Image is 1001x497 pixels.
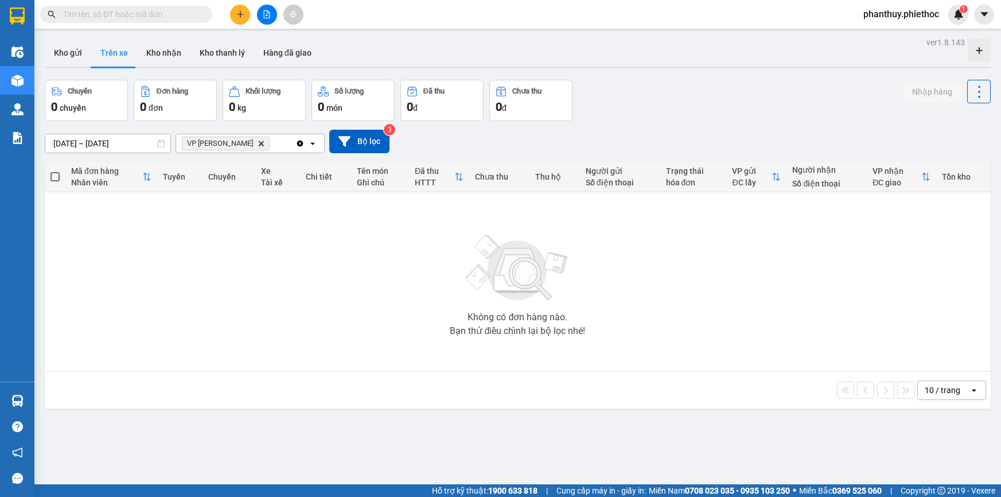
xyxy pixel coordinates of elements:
[237,103,246,112] span: kg
[308,139,317,148] svg: open
[187,139,253,148] span: VP Phạm Văn Đồng
[726,162,786,192] th: Toggle SortBy
[792,165,861,174] div: Người nhận
[415,166,454,176] div: Đã thu
[535,172,574,181] div: Thu hộ
[65,162,157,192] th: Toggle SortBy
[832,486,882,495] strong: 0369 525 060
[283,5,303,25] button: aim
[71,166,142,176] div: Mã đơn hàng
[925,385,960,396] div: 10 / trang
[586,178,655,187] div: Số điện thoại
[854,7,948,21] span: phanthuy.phiethoc
[254,39,321,67] button: Hàng đã giao
[12,421,23,432] span: question-circle
[63,8,198,21] input: Tìm tên, số ĐT hoặc mã đơn
[60,103,86,112] span: chuyến
[468,313,567,322] div: Không có đơn hàng nào.
[163,172,197,181] div: Tuyến
[968,39,991,62] div: Tạo kho hàng mới
[230,5,250,25] button: plus
[512,87,542,95] div: Chưa thu
[400,80,484,121] button: Đã thu0đ
[149,103,163,112] span: đơn
[974,5,994,25] button: caret-down
[502,103,507,112] span: đ
[295,139,305,148] svg: Clear all
[792,179,861,188] div: Số điện thoại
[666,178,721,187] div: hóa đơn
[306,172,345,181] div: Chi tiết
[488,486,537,495] strong: 1900 633 818
[10,7,25,25] img: logo-vxr
[45,80,128,121] button: Chuyến0chuyến
[450,327,585,336] div: Bạn thử điều chỉnh lại bộ lọc nhé!
[649,484,790,497] span: Miền Nam
[432,484,537,497] span: Hỗ trợ kỹ thuật:
[384,124,395,135] sup: 3
[423,87,445,95] div: Đã thu
[51,100,57,114] span: 0
[329,130,390,153] button: Bộ lọc
[236,10,244,18] span: plus
[586,166,655,176] div: Người gửi
[942,172,984,181] div: Tồn kho
[261,166,294,176] div: Xe
[407,100,413,114] span: 0
[91,39,137,67] button: Trên xe
[289,10,297,18] span: aim
[311,80,395,121] button: Số lượng0món
[460,228,575,308] img: svg+xml;base64,PHN2ZyBjbGFzcz0ibGlzdC1wbHVnX19zdmciIHhtbG5zPSJodHRwOi8vd3d3LnczLm9yZy8yMDAwL3N2Zy...
[732,178,772,187] div: ĐC lấy
[11,132,24,144] img: solution-icon
[140,100,146,114] span: 0
[11,75,24,87] img: warehouse-icon
[415,178,454,187] div: HTTT
[334,87,364,95] div: Số lượng
[357,178,403,187] div: Ghi chú
[48,10,56,18] span: search
[257,5,277,25] button: file-add
[11,46,24,58] img: warehouse-icon
[326,103,342,112] span: món
[182,137,270,150] span: VP Phạm Văn Đồng, close by backspace
[137,39,190,67] button: Kho nhận
[134,80,217,121] button: Đơn hàng0đơn
[409,162,469,192] th: Toggle SortBy
[546,484,548,497] span: |
[953,9,964,20] img: icon-new-feature
[263,10,271,18] span: file-add
[357,166,403,176] div: Tên món
[11,103,24,115] img: warehouse-icon
[926,36,965,49] div: ver 1.8.143
[666,166,721,176] div: Trạng thái
[272,138,273,149] input: Selected VP Phạm Văn Đồng.
[261,178,294,187] div: Tài xế
[68,87,92,95] div: Chuyến
[475,172,524,181] div: Chưa thu
[961,5,965,13] span: 1
[873,166,921,176] div: VP nhận
[556,484,646,497] span: Cung cấp máy in - giấy in:
[873,178,921,187] div: ĐC giao
[208,172,250,181] div: Chuyến
[799,484,882,497] span: Miền Bắc
[45,134,170,153] input: Select a date range.
[71,178,142,187] div: Nhân viên
[223,80,306,121] button: Khối lượng0kg
[12,473,23,484] span: message
[969,386,979,395] svg: open
[258,140,264,147] svg: Delete
[157,87,188,95] div: Đơn hàng
[960,5,968,13] sup: 1
[318,100,324,114] span: 0
[45,39,91,67] button: Kho gửi
[732,166,772,176] div: VP gửi
[890,484,892,497] span: |
[11,395,24,407] img: warehouse-icon
[413,103,418,112] span: đ
[937,487,945,495] span: copyright
[496,100,502,114] span: 0
[190,39,254,67] button: Kho thanh lý
[685,486,790,495] strong: 0708 023 035 - 0935 103 250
